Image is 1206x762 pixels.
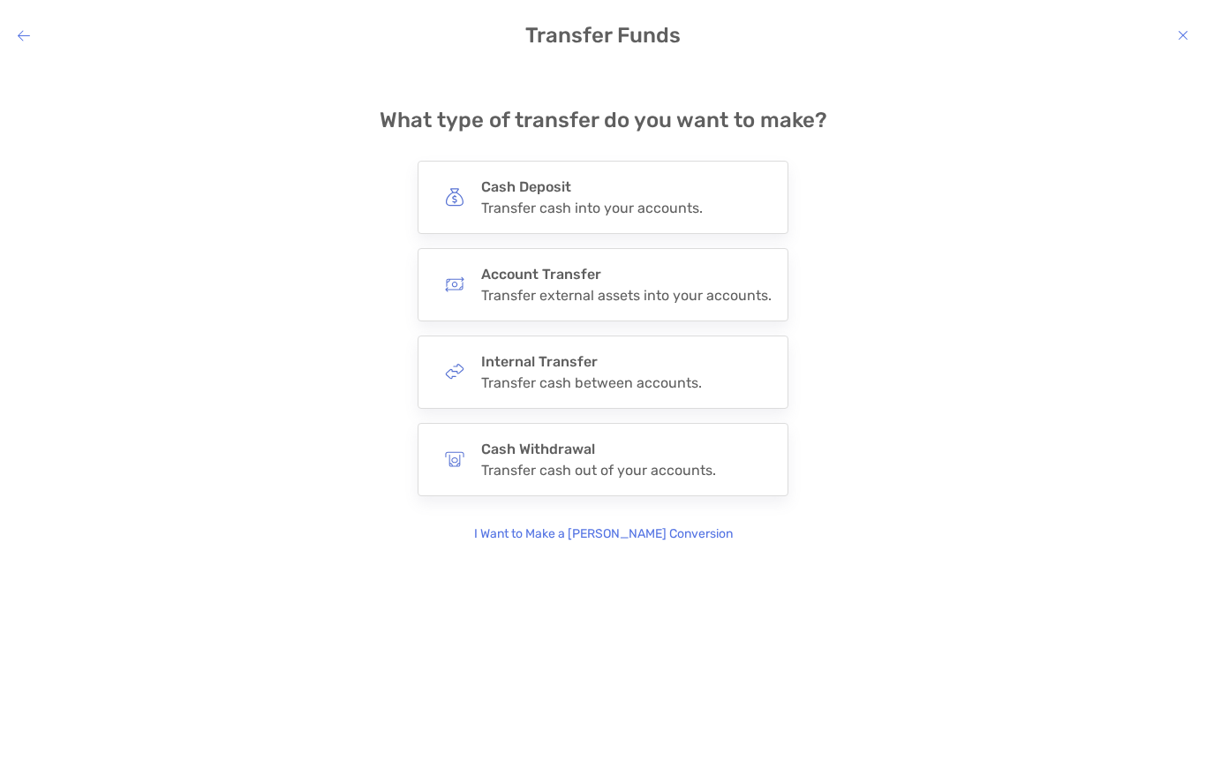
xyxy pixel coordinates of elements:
[481,287,772,304] div: Transfer external assets into your accounts.
[481,178,703,195] h4: Cash Deposit
[481,374,702,391] div: Transfer cash between accounts.
[481,441,716,457] h4: Cash Withdrawal
[445,187,464,207] img: button icon
[445,275,464,294] img: button icon
[380,108,827,132] h4: What type of transfer do you want to make?
[481,266,772,283] h4: Account Transfer
[445,449,464,469] img: button icon
[481,353,702,370] h4: Internal Transfer
[481,462,716,479] div: Transfer cash out of your accounts.
[481,200,703,216] div: Transfer cash into your accounts.
[445,362,464,381] img: button icon
[474,524,733,544] p: I Want to Make a [PERSON_NAME] Conversion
